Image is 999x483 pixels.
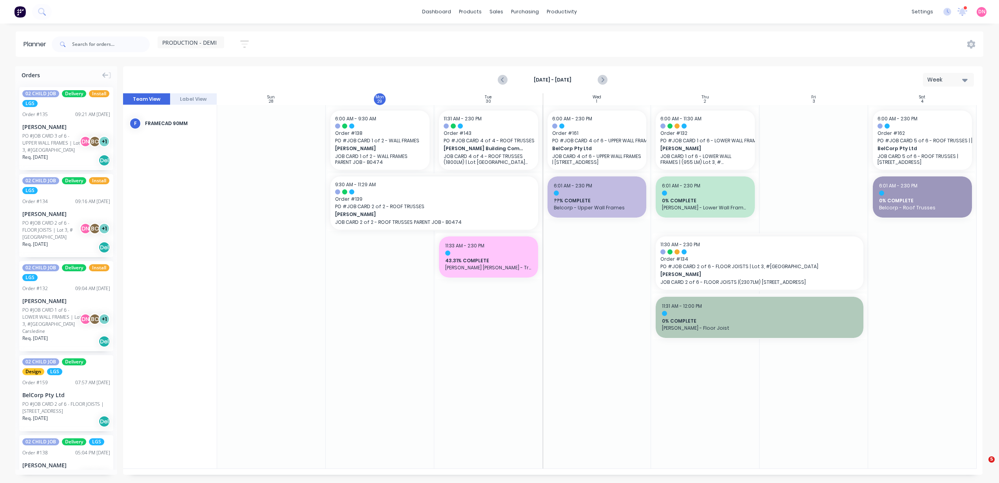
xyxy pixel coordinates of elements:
[62,264,86,271] span: Delivery
[89,136,101,147] div: BC
[22,401,110,415] div: PO #JOB CARD 2 of 6 - FLOOR JOISTS | [STREET_ADDRESS]
[335,203,533,210] span: PO # JOB CARD 2 of 2 - ROOF TRUSSES
[89,90,109,97] span: Install
[455,6,486,18] div: products
[98,223,110,234] div: + 1
[486,6,507,18] div: sales
[919,95,925,100] div: Sat
[660,279,859,285] p: JOB CARD 2 of 6 - FLOOR JOISTS |(2307LM) [STREET_ADDRESS]
[98,136,110,147] div: + 1
[22,187,38,194] span: LGS
[662,182,700,189] span: 6:01 AM - 2:30 PM
[22,241,48,248] span: Req. [DATE]
[22,297,110,305] div: [PERSON_NAME]
[507,6,543,18] div: purchasing
[22,198,48,205] div: Order # 134
[513,76,592,84] strong: [DATE] - [DATE]
[879,204,966,211] span: Belcorp - Roof Trusses
[22,368,44,375] span: Design
[486,100,491,103] div: 30
[972,456,991,475] iframe: Intercom live chat
[22,415,48,422] span: Req. [DATE]
[335,181,376,188] span: 9:30 AM - 11:29 AM
[98,416,110,427] div: Del
[662,303,702,309] span: 11:31 AM - 12:00 PM
[335,153,425,165] p: JOB CARD 1 of 2 - WALL FRAMES PARENT JOB - B0474
[22,391,110,399] div: BelCorp Pty Ltd
[704,100,706,103] div: 2
[22,220,82,241] div: PO #JOB CARD 2 of 6 - FLOOR JOISTS | Lot 3, #[GEOGRAPHIC_DATA]
[89,264,109,271] span: Install
[445,257,532,264] span: 43.31% COMPLETE
[879,182,917,189] span: 6:01 AM - 2:30 PM
[75,379,110,386] div: 07:57 AM [DATE]
[162,38,217,47] span: PRODUCTION - DEMI
[80,136,91,147] div: DN
[22,210,110,218] div: [PERSON_NAME]
[267,95,275,100] div: Sun
[22,90,59,97] span: 02 CHILD JOB
[662,325,857,332] span: [PERSON_NAME] - Floor Joist
[335,130,425,137] span: Order # 138
[444,145,524,152] span: [PERSON_NAME] Building Company Pty Ltd
[22,154,48,161] span: Req. [DATE]
[22,335,48,342] span: Req. [DATE]
[72,36,150,52] input: Search for orders...
[660,271,839,278] span: [PERSON_NAME]
[554,204,640,211] span: Belcorp - Upper Wall Frames
[660,115,702,122] span: 6:00 AM - 11:30 AM
[62,90,86,97] span: Delivery
[22,358,59,365] span: 02 CHILD JOB
[123,93,170,105] button: Team View
[89,313,101,325] div: BC
[593,95,601,100] div: Wed
[444,153,533,165] p: JOB CARD 4 of 4 - ROOF TRUSSES (1800LM) | Lot [GEOGRAPHIC_DATA] Heads, B0447 Original Xero Quote ...
[335,219,533,225] p: JOB CARD 2 of 2 - ROOF TRUSSES PARENT JOB - B0474
[22,449,48,456] div: Order # 138
[921,100,923,103] div: 4
[145,120,210,127] div: FRAMECAD 90mm
[89,223,101,234] div: BC
[978,8,985,15] span: DN
[335,196,533,203] span: Order # 139
[98,154,110,166] div: Del
[62,177,86,184] span: Delivery
[269,100,273,103] div: 28
[377,100,382,103] div: 29
[22,274,38,281] span: LGS
[702,95,709,100] div: Thu
[662,204,749,211] span: [PERSON_NAME] - Lower Wall Frames
[375,95,384,100] div: Mon
[811,95,816,100] div: Fri
[552,130,642,137] span: Order # 161
[24,40,50,49] div: Planner
[445,264,532,271] span: [PERSON_NAME] [PERSON_NAME] - Trusses, CP, RP
[660,263,859,270] span: PO # JOB CARD 2 of 6 - FLOOR JOISTS | Lot 3, #[GEOGRAPHIC_DATA]
[988,456,995,463] span: 5
[98,241,110,253] div: Del
[98,336,110,347] div: Del
[554,197,640,204] span: ??% COMPLETE
[660,256,859,263] span: Order # 134
[552,137,642,144] span: PO # JOB CARD 4 of 6 - UPPER WALL FRAMES | [STREET_ADDRESS]
[22,177,59,184] span: 02 CHILD JOB
[22,133,82,154] div: PO #JOB CARD 3 of 6 - UPPER WALL FRAMES | Lot 3, #[GEOGRAPHIC_DATA]
[22,461,110,469] div: [PERSON_NAME]
[660,145,741,152] span: [PERSON_NAME]
[129,118,141,129] div: F
[878,115,917,122] span: 6:00 AM - 2:30 PM
[878,130,967,137] span: Order # 162
[80,223,91,234] div: DN
[879,197,966,204] span: 0% COMPLETE
[552,153,642,165] p: JOB CARD 4 of 6 - UPPER WALL FRAMES | [STREET_ADDRESS]
[335,137,425,144] span: PO # JOB CARD 1 of 2 - WALL FRAMES
[80,313,91,325] div: DN
[62,438,86,445] span: Delivery
[22,285,48,292] div: Order # 132
[444,115,482,122] span: 11:31 AM - 2:30 PM
[662,197,749,204] span: 0% COMPLETE
[878,153,967,165] p: JOB CARD 5 of 6 - ROOF TRUSSES | [STREET_ADDRESS]
[62,358,86,365] span: Delivery
[22,100,38,107] span: LGS
[660,153,750,165] p: JOB CARD 1 of 6 - LOWER WALL FRAMES | (955 LM) Lot 3, #[GEOGRAPHIC_DATA], Carsledine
